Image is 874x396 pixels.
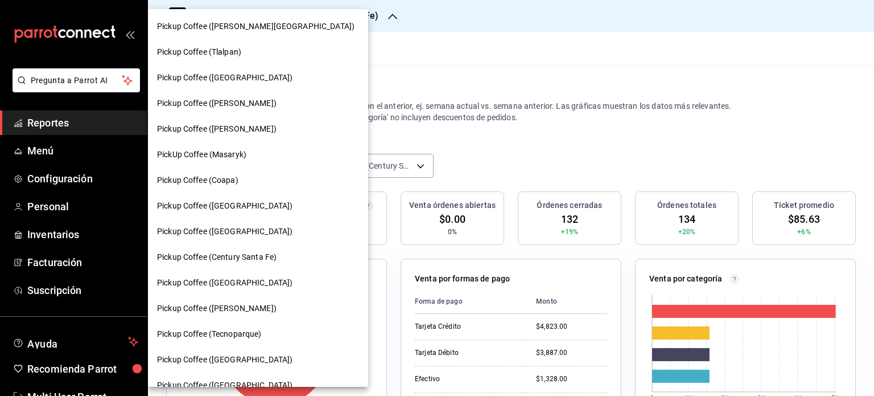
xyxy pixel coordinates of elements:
[148,270,368,296] div: Pickup Coffee ([GEOGRAPHIC_DATA])
[148,193,368,219] div: Pickup Coffee ([GEOGRAPHIC_DATA])
[157,97,277,109] span: Pickup Coffee ([PERSON_NAME])
[148,321,368,347] div: Pickup Coffee (Tecnoparque)
[148,168,368,193] div: Pickup Coffee (Coapa)
[148,142,368,168] div: PickUp Coffee (Masaryk)
[148,65,368,91] div: Pickup Coffee ([GEOGRAPHIC_DATA])
[148,39,368,65] div: Pickup Coffee (Tlalpan)
[157,303,277,315] span: Pickup Coffee ([PERSON_NAME])
[148,244,368,270] div: Pickup Coffee (Century Santa Fe)
[148,91,368,116] div: Pickup Coffee ([PERSON_NAME])
[157,21,354,32] span: Pickup Coffee ([PERSON_NAME][GEOGRAPHIC_DATA])
[157,251,277,263] span: Pickup Coffee (Century Santa Fe)
[157,72,292,84] span: Pickup Coffee ([GEOGRAPHIC_DATA])
[157,123,277,135] span: Pickup Coffee ([PERSON_NAME])
[148,14,368,39] div: Pickup Coffee ([PERSON_NAME][GEOGRAPHIC_DATA])
[157,354,292,366] span: Pickup Coffee ([GEOGRAPHIC_DATA])
[157,149,246,161] span: PickUp Coffee (Masaryk)
[157,174,238,186] span: Pickup Coffee (Coapa)
[157,379,292,391] span: Pickup Coffee ([GEOGRAPHIC_DATA])
[157,200,292,212] span: Pickup Coffee ([GEOGRAPHIC_DATA])
[157,226,292,238] span: Pickup Coffee ([GEOGRAPHIC_DATA])
[148,347,368,373] div: Pickup Coffee ([GEOGRAPHIC_DATA])
[157,277,292,289] span: Pickup Coffee ([GEOGRAPHIC_DATA])
[148,116,368,142] div: Pickup Coffee ([PERSON_NAME])
[157,46,241,58] span: Pickup Coffee (Tlalpan)
[157,328,262,340] span: Pickup Coffee (Tecnoparque)
[148,296,368,321] div: Pickup Coffee ([PERSON_NAME])
[148,219,368,244] div: Pickup Coffee ([GEOGRAPHIC_DATA])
